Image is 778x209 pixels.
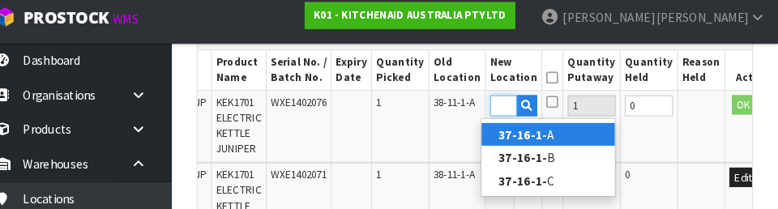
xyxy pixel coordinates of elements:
[348,56,387,94] th: Expiry Date
[24,14,45,34] img: cube-alt.png
[447,168,486,182] span: 38-11-1-A
[493,147,621,169] a: 37-16-1-B
[733,99,756,118] button: OK
[447,99,486,113] span: 38-11-1-A
[290,99,344,113] span: WXE1402076
[731,168,758,188] button: Edit
[323,10,525,36] a: K01 - KITCHENAID AUSTRALIA PTY LTD
[571,56,626,94] th: Quantity Putaway
[631,99,677,119] input: Held
[571,16,658,32] span: [PERSON_NAME]
[493,126,621,147] a: 37-16-1-A
[509,173,556,189] strong: 37-16-1-
[631,168,635,182] span: 0
[501,99,527,119] input: Location Code
[52,14,135,35] span: ProStock
[493,170,621,192] a: 37-16-1-C
[660,16,748,32] span: [PERSON_NAME]
[391,168,396,182] span: 1
[497,56,551,94] th: New Location
[387,56,442,94] th: Quantity Picked
[138,18,163,33] small: WMS
[290,168,344,182] span: WXE1402071
[237,99,281,157] span: KEK1701 ELECTRIC KETTLE JUNIPER
[442,56,497,94] th: Old Location
[575,99,622,119] input: Putaway
[286,56,348,94] th: Serial No. / Batch No.
[331,15,516,29] strong: K01 - KITCHENAID AUSTRALIA PTY LTD
[233,56,286,94] th: Product Name
[509,151,556,166] strong: 37-16-1-
[626,56,682,94] th: Quantity Held
[509,129,556,144] strong: 37-16-1-
[682,56,727,94] th: Reason Held
[391,99,396,113] span: 1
